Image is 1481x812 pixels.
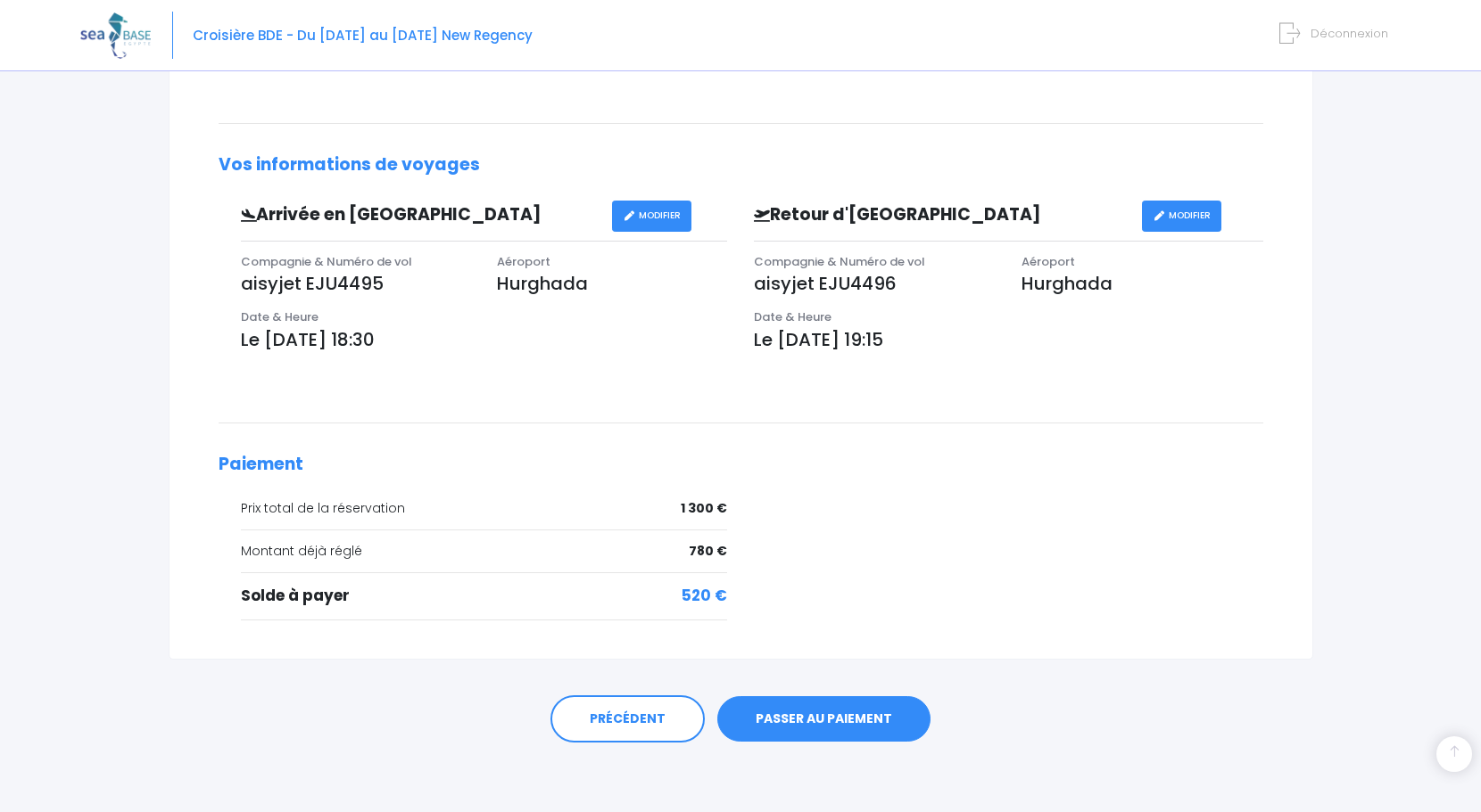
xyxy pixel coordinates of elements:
span: Compagnie & Numéro de vol [754,253,925,270]
span: Croisière BDE - Du [DATE] au [DATE] New Regency [193,26,533,45]
span: Aéroport [1022,253,1075,270]
p: aisyjet EJU4495 [241,270,471,297]
p: Le [DATE] 18:30 [241,326,728,353]
span: Date & Heure [754,308,832,325]
p: Hurghada [1022,270,1262,297]
a: MODIFIER [612,201,691,232]
span: Compagnie & Numéro de vol [241,253,412,270]
h2: Paiement [219,455,1263,475]
p: Hurghada [497,270,727,297]
span: Aéroport [497,253,550,270]
span: Date & Heure [241,308,319,325]
div: Solde à payer [241,585,728,608]
span: Déconnexion [1311,25,1388,42]
h3: Arrivée en [GEOGRAPHIC_DATA] [228,205,613,226]
h3: Retour d'[GEOGRAPHIC_DATA] [740,205,1142,226]
span: 1 300 € [681,499,727,518]
h2: Vos informations de voyages [219,155,1263,176]
p: aisyjet EJU4496 [754,270,995,297]
a: PRÉCÉDENT [550,695,705,743]
div: Prix total de la réservation [241,499,728,518]
span: 520 € [682,585,727,608]
p: Le [DATE] 19:15 [754,326,1263,353]
span: 780 € [689,542,727,561]
a: PASSER AU PAIEMENT [717,696,931,742]
div: Montant déjà réglé [241,542,728,561]
a: MODIFIER [1142,201,1221,232]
